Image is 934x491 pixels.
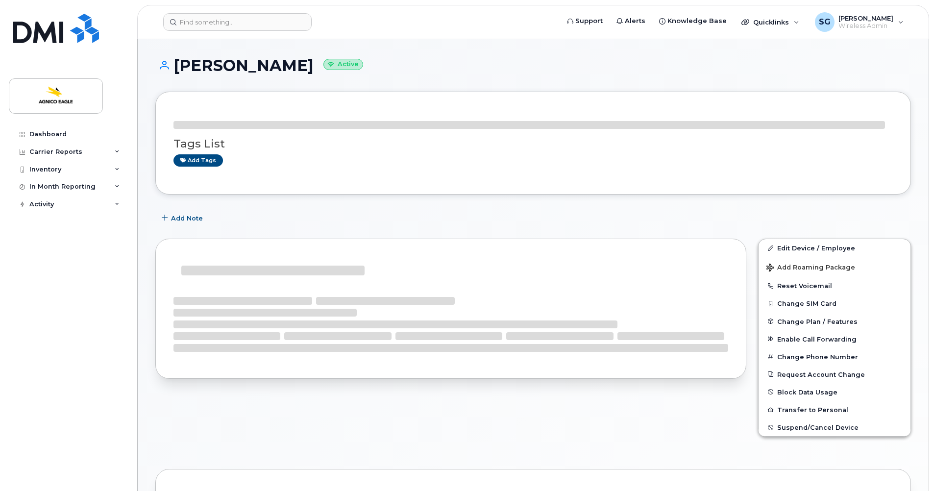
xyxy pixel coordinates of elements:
[759,330,910,348] button: Enable Call Forwarding
[759,257,910,277] button: Add Roaming Package
[759,366,910,383] button: Request Account Change
[766,264,855,273] span: Add Roaming Package
[171,214,203,223] span: Add Note
[777,424,859,431] span: Suspend/Cancel Device
[173,154,223,167] a: Add tags
[759,401,910,418] button: Transfer to Personal
[759,383,910,401] button: Block Data Usage
[759,295,910,312] button: Change SIM Card
[323,59,363,70] small: Active
[777,335,857,343] span: Enable Call Forwarding
[155,57,911,74] h1: [PERSON_NAME]
[759,277,910,295] button: Reset Voicemail
[759,348,910,366] button: Change Phone Number
[759,239,910,257] a: Edit Device / Employee
[777,318,858,325] span: Change Plan / Features
[173,138,893,150] h3: Tags List
[759,418,910,436] button: Suspend/Cancel Device
[155,209,211,227] button: Add Note
[759,313,910,330] button: Change Plan / Features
